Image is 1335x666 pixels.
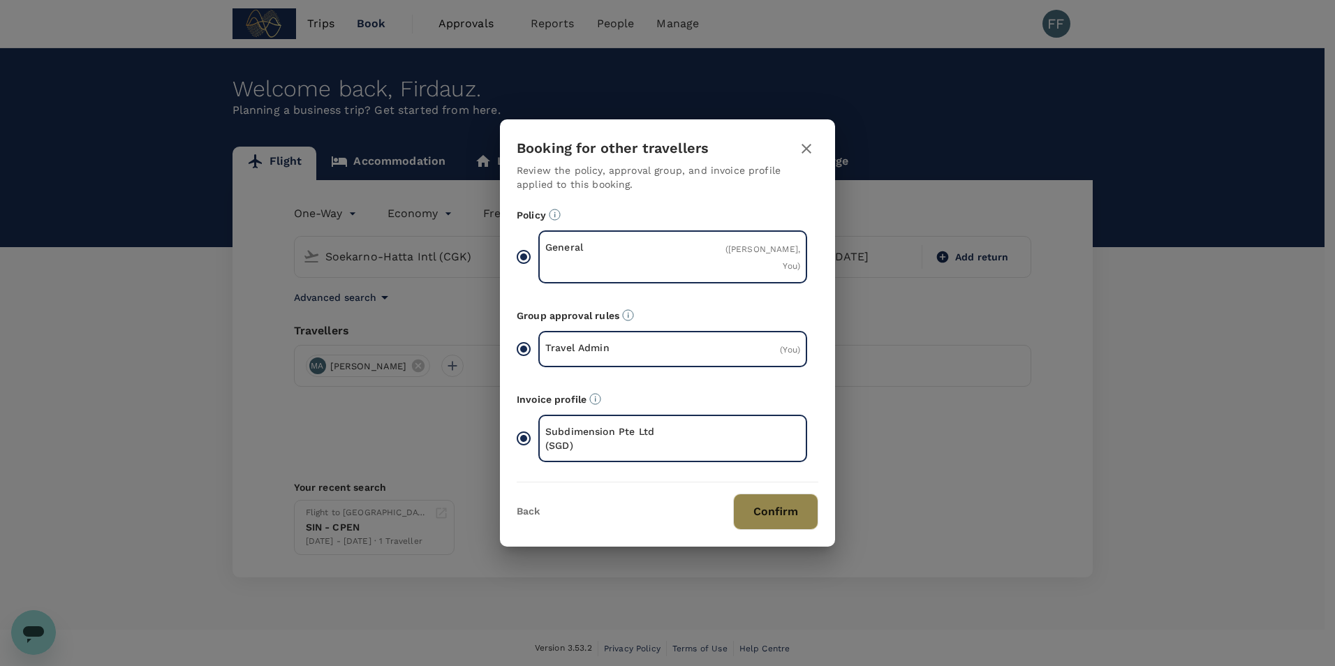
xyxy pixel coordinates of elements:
svg: The payment currency and company information are based on the selected invoice profile. [589,393,601,405]
button: Back [517,506,540,517]
p: Travel Admin [545,341,673,355]
svg: Default approvers or custom approval rules (if available) are based on the user group. [622,309,634,321]
h3: Booking for other travellers [517,140,709,156]
span: ( You ) [780,345,800,355]
p: Subdimension Pte Ltd (SGD) [545,424,673,452]
p: Group approval rules [517,309,818,323]
p: Review the policy, approval group, and invoice profile applied to this booking. [517,163,818,191]
p: Invoice profile [517,392,818,406]
button: Confirm [733,494,818,530]
svg: Booking restrictions are based on the selected travel policy. [549,209,561,221]
p: General [545,240,673,254]
p: Policy [517,208,818,222]
span: ( [PERSON_NAME], You ) [725,244,800,271]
